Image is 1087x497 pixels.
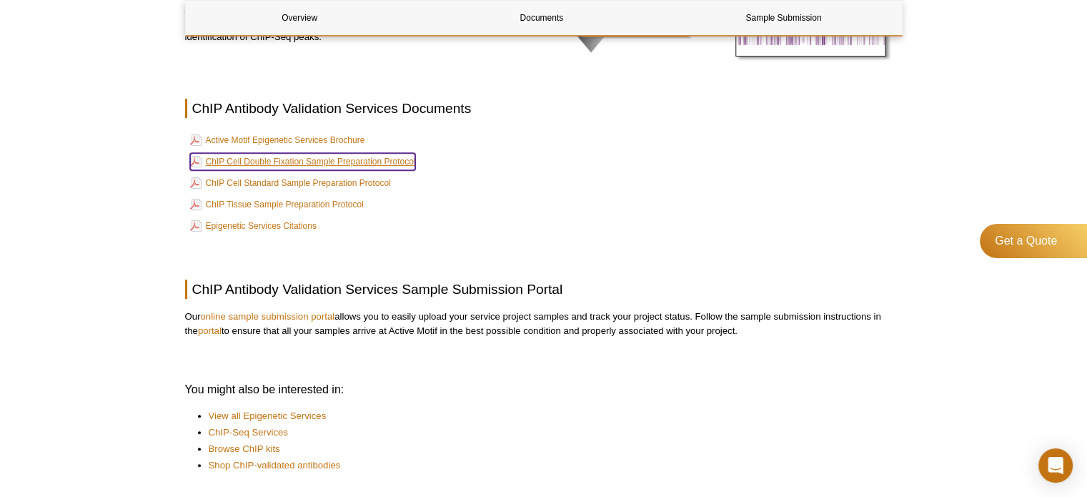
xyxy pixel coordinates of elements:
h2: ChIP Antibody Validation Services Documents [185,99,903,118]
a: Documents [427,1,655,35]
a: Browse ChIP kits​ [209,442,280,456]
a: Sample Submission [670,1,898,35]
h3: You might also be interested in: [185,381,903,398]
a: ChIP Cell Standard Sample Preparation Protocol [190,174,391,192]
a: View all Epigenetic Services [209,409,327,423]
a: ChIP-Seq Services​ [209,425,288,440]
a: ChIP Tissue Sample Preparation Protocol [190,196,364,213]
p: Our allows you to easily upload your service project samples and track your project status. Follo... [185,310,903,338]
a: Active Motif Epigenetic Services Brochure [190,132,365,149]
a: Shop ChIP-validated antibodies [209,458,341,473]
h2: ChIP Antibody Validation Services Sample Submission Portal [185,280,903,299]
a: portal [198,325,222,336]
a: Get a Quote [980,224,1087,258]
a: Epigenetic Services Citations [190,217,317,235]
a: Overview [186,1,414,35]
div: Open Intercom Messenger [1038,448,1073,483]
a: ChIP Cell Double Fixation Sample Preparation Protocol [190,153,416,170]
a: online sample submission portal [200,311,334,322]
